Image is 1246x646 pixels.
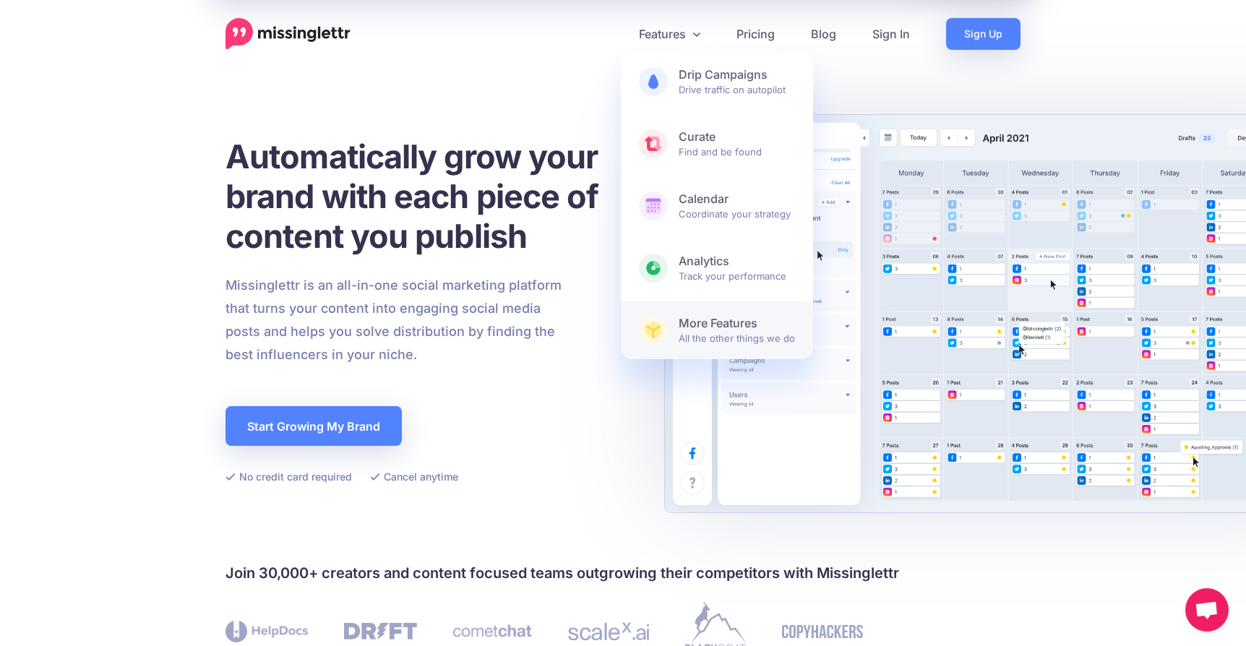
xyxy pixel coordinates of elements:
b: More Features [679,316,795,331]
a: Drip CampaignsDrive traffic on autopilot [621,53,813,111]
div: Features [621,53,813,359]
span: Coordinate your strategy [679,191,795,220]
h4: Join 30,000+ creators and content focused teams outgrowing their competitors with Missinglettr [225,561,1021,585]
a: AnalyticsTrack your performance [621,239,813,297]
span: Drive traffic on autopilot [679,67,795,96]
span: Find and be found [679,129,795,158]
a: Sign In [854,18,928,50]
a: CalendarCoordinate your strategy [621,177,813,235]
a: Sign Up [946,18,1021,50]
b: Curate [679,129,795,145]
a: CurateFind and be found [621,115,813,173]
h1: Automatically grow your brand with each piece of content you publish [225,137,634,256]
a: Pricing [718,18,793,50]
b: Drip Campaigns [679,67,795,82]
a: Start Growing My Brand [225,406,402,446]
p: Missinglettr is an all-in-one social marketing platform that turns your content into engaging soc... [225,274,562,366]
span: All the other things we do [679,316,795,345]
a: Home [225,18,351,50]
a: Blog [793,18,854,50]
b: Analytics [679,254,795,269]
a: Features [621,18,718,50]
li: Cancel anytime [370,468,458,486]
a: More FeaturesAll the other things we do [621,301,813,359]
span: Track your performance [679,254,795,283]
b: Calendar [679,191,795,207]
